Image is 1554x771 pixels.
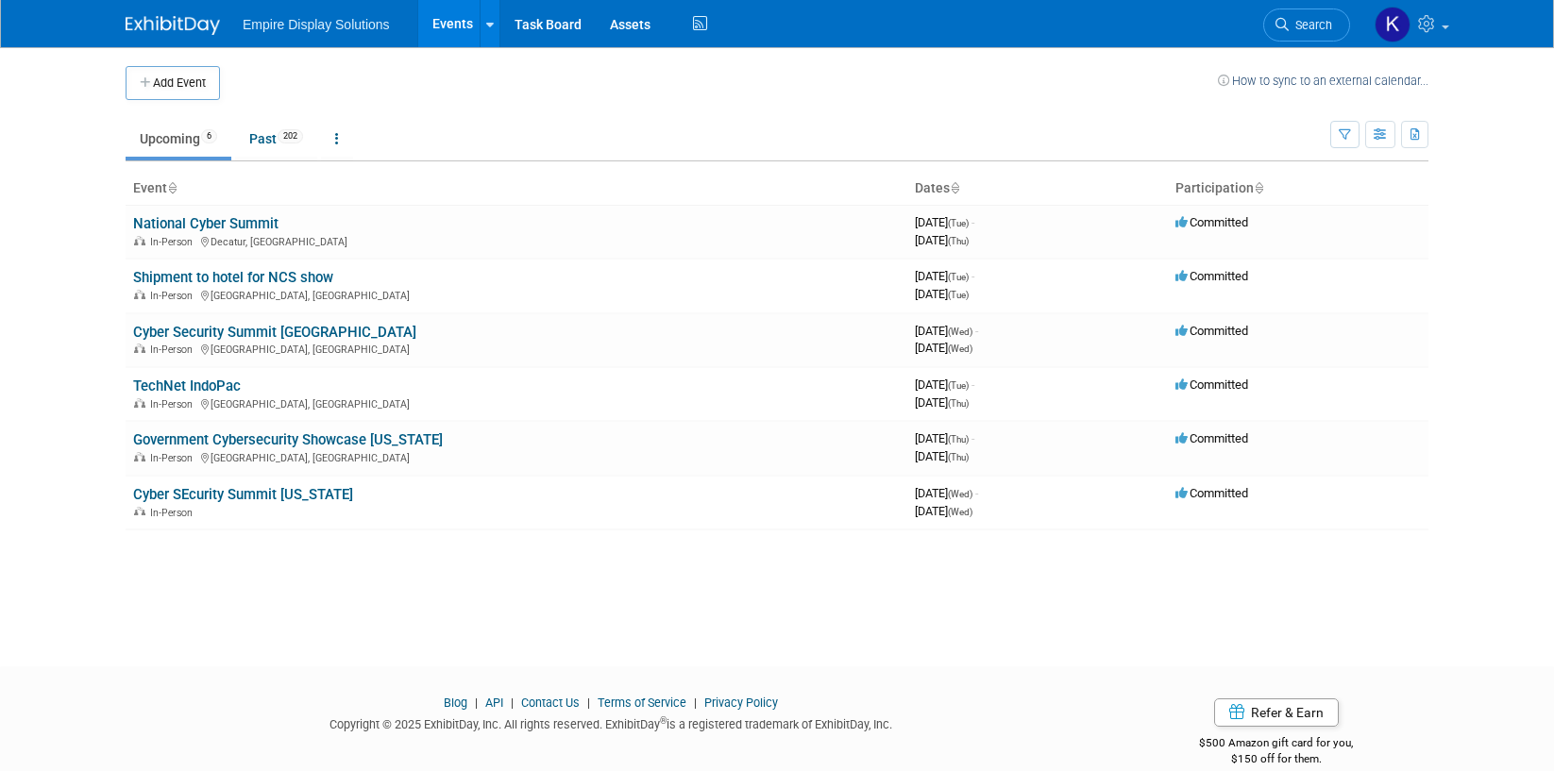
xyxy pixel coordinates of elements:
[948,507,972,517] span: (Wed)
[133,395,900,411] div: [GEOGRAPHIC_DATA], [GEOGRAPHIC_DATA]
[133,324,416,341] a: Cyber Security Summit [GEOGRAPHIC_DATA]
[150,398,198,411] span: In-Person
[1175,486,1248,500] span: Committed
[948,344,972,354] span: (Wed)
[915,215,974,229] span: [DATE]
[948,489,972,499] span: (Wed)
[126,173,907,205] th: Event
[1263,8,1350,42] a: Search
[126,121,231,157] a: Upcoming6
[278,129,303,143] span: 202
[948,272,969,282] span: (Tue)
[133,287,900,302] div: [GEOGRAPHIC_DATA], [GEOGRAPHIC_DATA]
[150,236,198,248] span: In-Person
[975,324,978,338] span: -
[133,377,241,394] a: TechNet IndoPac
[915,504,972,518] span: [DATE]
[150,507,198,519] span: In-Person
[133,486,353,503] a: Cyber SEcurity Summit [US_STATE]
[1175,431,1248,445] span: Committed
[689,696,701,710] span: |
[133,341,900,356] div: [GEOGRAPHIC_DATA], [GEOGRAPHIC_DATA]
[915,486,978,500] span: [DATE]
[506,696,518,710] span: |
[971,269,974,283] span: -
[126,66,220,100] button: Add Event
[1214,698,1339,727] a: Refer & Earn
[1218,74,1428,88] a: How to sync to an external calendar...
[907,173,1168,205] th: Dates
[971,215,974,229] span: -
[134,344,145,353] img: In-Person Event
[948,236,969,246] span: (Thu)
[134,452,145,461] img: In-Person Event
[1168,173,1428,205] th: Participation
[167,180,177,195] a: Sort by Event Name
[150,344,198,356] span: In-Person
[1175,269,1248,283] span: Committed
[243,17,390,32] span: Empire Display Solutions
[1124,751,1429,767] div: $150 off for them.
[126,16,220,35] img: ExhibitDay
[915,431,974,445] span: [DATE]
[975,486,978,500] span: -
[1175,377,1248,392] span: Committed
[583,696,595,710] span: |
[948,434,969,444] span: (Thu)
[948,290,969,300] span: (Tue)
[133,431,443,448] a: Government Cybersecurity Showcase [US_STATE]
[150,452,198,464] span: In-Person
[133,215,279,232] a: National Cyber Summit
[950,180,959,195] a: Sort by Start Date
[915,287,969,301] span: [DATE]
[134,398,145,408] img: In-Person Event
[1175,215,1248,229] span: Committed
[948,218,969,228] span: (Tue)
[1375,7,1410,42] img: Katelyn Hurlock
[485,696,503,710] a: API
[201,129,217,143] span: 6
[948,398,969,409] span: (Thu)
[444,696,467,710] a: Blog
[915,377,974,392] span: [DATE]
[133,269,333,286] a: Shipment to hotel for NCS show
[1254,180,1263,195] a: Sort by Participation Type
[660,715,667,726] sup: ®
[704,696,778,710] a: Privacy Policy
[971,431,974,445] span: -
[915,233,969,247] span: [DATE]
[521,696,580,710] a: Contact Us
[915,449,969,463] span: [DATE]
[133,449,900,464] div: [GEOGRAPHIC_DATA], [GEOGRAPHIC_DATA]
[915,324,978,338] span: [DATE]
[971,377,974,392] span: -
[1124,723,1429,766] div: $500 Amazon gift card for you,
[134,507,145,516] img: In-Person Event
[948,452,969,462] span: (Thu)
[235,121,317,157] a: Past202
[1289,18,1332,32] span: Search
[948,327,972,337] span: (Wed)
[948,380,969,391] span: (Tue)
[126,712,1096,733] div: Copyright © 2025 ExhibitDay, Inc. All rights reserved. ExhibitDay is a registered trademark of Ex...
[133,233,900,248] div: Decatur, [GEOGRAPHIC_DATA]
[915,341,972,355] span: [DATE]
[1175,324,1248,338] span: Committed
[150,290,198,302] span: In-Person
[470,696,482,710] span: |
[134,290,145,299] img: In-Person Event
[598,696,686,710] a: Terms of Service
[915,395,969,410] span: [DATE]
[915,269,974,283] span: [DATE]
[134,236,145,245] img: In-Person Event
